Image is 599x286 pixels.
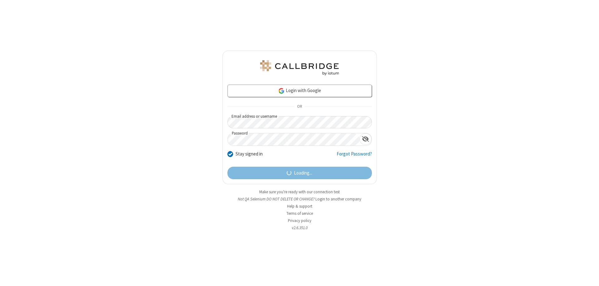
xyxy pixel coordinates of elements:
img: QA Selenium DO NOT DELETE OR CHANGE [259,60,340,75]
a: Help & support [287,204,312,209]
li: Not QA Selenium DO NOT DELETE OR CHANGE? [222,196,377,202]
div: Show password [359,133,372,145]
button: Loading... [227,167,372,179]
a: Make sure you're ready with our connection test [259,189,340,195]
input: Email address or username [227,116,372,128]
button: Login to another company [315,196,361,202]
a: Privacy policy [288,218,311,223]
a: Login with Google [227,85,372,97]
li: v2.6.351.0 [222,225,377,231]
span: Loading... [294,170,312,177]
iframe: Chat [583,270,594,282]
a: Terms of service [286,211,313,216]
label: Stay signed in [236,150,263,158]
input: Password [228,133,359,145]
span: OR [295,102,304,111]
a: Forgot Password? [337,150,372,162]
img: google-icon.png [278,87,285,94]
